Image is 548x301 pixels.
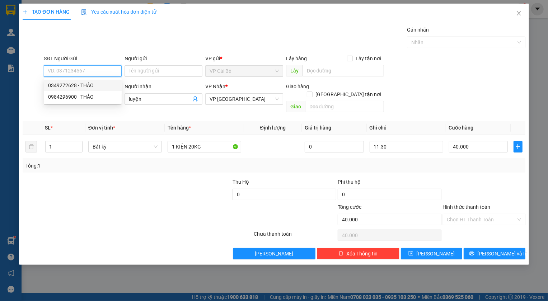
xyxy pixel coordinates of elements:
[260,125,286,131] span: Định lượng
[305,141,364,152] input: 0
[408,251,413,257] span: save
[313,90,384,98] span: [GEOGRAPHIC_DATA] tận nơi
[48,93,117,101] div: 0984296900 - THẢO
[514,144,522,150] span: plus
[44,55,122,62] div: SĐT Người Gửi
[401,248,463,259] button: save[PERSON_NAME]
[303,65,384,76] input: Dọc đường
[23,9,28,14] span: plus
[449,125,474,131] span: Cước hàng
[416,250,455,258] span: [PERSON_NAME]
[516,10,522,16] span: close
[233,248,315,259] button: [PERSON_NAME]
[353,55,384,62] span: Lấy tận nơi
[286,56,307,61] span: Lấy hàng
[367,121,446,135] th: Ghi chú
[45,125,51,131] span: SL
[255,250,293,258] span: [PERSON_NAME]
[464,248,525,259] button: printer[PERSON_NAME] và In
[514,141,522,152] button: plus
[81,9,87,15] img: icon
[477,250,528,258] span: [PERSON_NAME] và In
[44,80,122,91] div: 0349272628 - THẢO
[469,251,474,257] span: printer
[338,178,441,189] div: Phí thu hộ
[205,84,225,89] span: VP Nhận
[44,91,122,103] div: 0984296900 - THẢO
[25,141,37,152] button: delete
[125,55,202,62] div: Người gửi
[81,9,157,15] span: Yêu cầu xuất hóa đơn điện tử
[286,84,309,89] span: Giao hàng
[233,179,249,185] span: Thu Hộ
[25,162,212,170] div: Tổng: 1
[370,141,443,152] input: Ghi Chú
[93,141,158,152] span: Bất kỳ
[305,125,331,131] span: Giá trị hàng
[286,101,305,112] span: Giao
[338,251,343,257] span: delete
[168,141,241,152] input: VD: Bàn, Ghế
[48,81,117,89] div: 0349272628 - THẢO
[205,55,283,62] div: VP gửi
[253,230,337,243] div: Chưa thanh toán
[407,27,429,33] label: Gán nhãn
[443,204,491,210] label: Hình thức thanh toán
[305,101,384,112] input: Dọc đường
[168,125,191,131] span: Tên hàng
[286,65,303,76] span: Lấy
[88,125,115,131] span: Đơn vị tính
[346,250,378,258] span: Xóa Thông tin
[23,9,69,15] span: TẠO ĐƠN HÀNG
[210,94,279,104] span: VP Sài Gòn
[125,83,202,90] div: Người nhận
[192,96,198,102] span: user-add
[509,4,529,24] button: Close
[210,66,279,76] span: VP Cái Bè
[317,248,399,259] button: deleteXóa Thông tin
[338,204,361,210] span: Tổng cước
